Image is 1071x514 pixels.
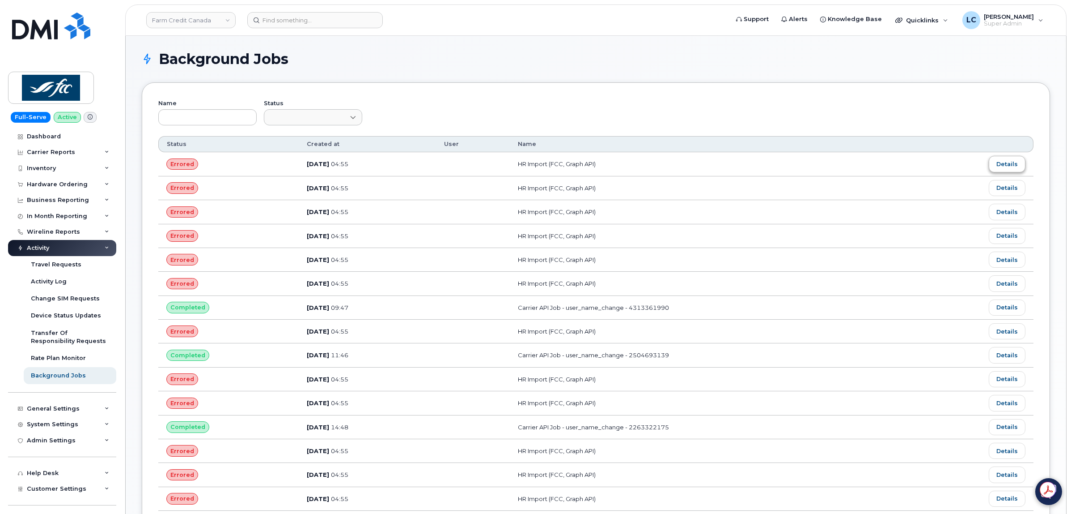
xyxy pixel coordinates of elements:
[307,160,329,167] span: [DATE]
[307,399,329,407] span: [DATE]
[510,368,908,391] td: HR Import (FCC, Graph API)
[307,232,329,240] span: [DATE]
[989,228,1025,244] a: Details
[510,391,908,415] td: HR Import (FCC, Graph API)
[331,208,348,215] span: 04:55
[264,101,362,107] label: Status
[170,279,194,288] span: Errored
[170,375,194,383] span: Errored
[989,371,1025,387] a: Details
[510,439,908,463] td: HR Import (FCC, Graph API)
[331,184,348,192] span: 04:55
[331,447,348,454] span: 04:55
[331,424,348,431] span: 14:48
[989,252,1025,268] a: Details
[307,328,329,335] span: [DATE]
[307,184,329,192] span: [DATE]
[167,140,186,148] span: Status
[989,275,1025,291] a: Details
[989,467,1025,483] a: Details
[307,424,329,431] span: [DATE]
[331,376,348,383] span: 04:55
[170,351,205,360] span: Completed
[510,296,908,320] td: Carrier API Job - user_name_change - 4313361990
[510,176,908,200] td: HR Import (FCC, Graph API)
[331,280,348,287] span: 04:55
[331,399,348,407] span: 04:55
[989,156,1025,172] a: Details
[170,256,194,264] span: Errored
[331,232,348,240] span: 04:55
[510,248,908,272] td: HR Import (FCC, Graph API)
[444,140,459,148] span: User
[331,351,348,359] span: 11:46
[170,208,194,216] span: Errored
[331,495,348,502] span: 04:55
[170,423,205,431] span: Completed
[307,495,329,502] span: [DATE]
[170,327,194,336] span: Errored
[307,351,329,359] span: [DATE]
[307,471,329,478] span: [DATE]
[331,471,348,478] span: 04:55
[170,447,194,455] span: Errored
[989,204,1025,220] a: Details
[331,256,348,263] span: 04:55
[510,272,908,296] td: HR Import (FCC, Graph API)
[170,160,194,168] span: Errored
[159,52,288,66] span: Background Jobs
[989,300,1025,316] a: Details
[170,494,194,503] span: Errored
[331,328,348,335] span: 04:55
[510,415,908,439] td: Carrier API Job - user_name_change - 2263322175
[989,419,1025,435] a: Details
[510,152,908,176] td: HR Import (FCC, Graph API)
[510,487,908,511] td: HR Import (FCC, Graph API)
[158,101,257,107] label: Name
[307,280,329,287] span: [DATE]
[307,447,329,454] span: [DATE]
[331,304,348,311] span: 09:47
[307,140,339,148] span: Created at
[307,376,329,383] span: [DATE]
[307,304,329,311] span: [DATE]
[307,208,329,215] span: [DATE]
[989,180,1025,196] a: Details
[989,395,1025,411] a: Details
[331,160,348,167] span: 04:55
[170,303,205,312] span: Completed
[989,443,1025,459] a: Details
[989,491,1025,507] a: Details
[170,184,194,192] span: Errored
[510,343,908,367] td: Carrier API Job - user_name_change - 2504693139
[518,140,536,148] span: Name
[989,323,1025,339] a: Details
[510,463,908,487] td: HR Import (FCC, Graph API)
[510,320,908,343] td: HR Import (FCC, Graph API)
[170,231,194,240] span: Errored
[170,471,194,479] span: Errored
[510,200,908,224] td: HR Import (FCC, Graph API)
[989,347,1025,363] a: Details
[510,224,908,248] td: HR Import (FCC, Graph API)
[170,399,194,407] span: Errored
[307,256,329,263] span: [DATE]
